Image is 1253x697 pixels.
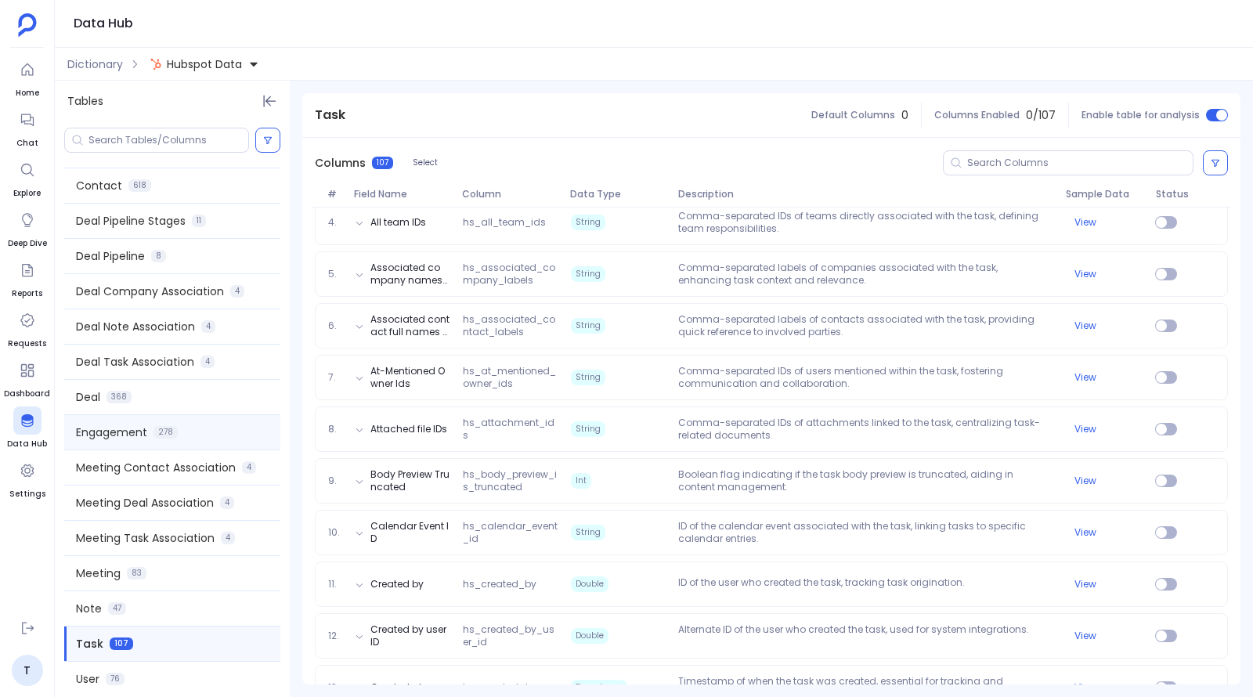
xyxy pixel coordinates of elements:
button: View [1074,371,1096,384]
span: # [321,188,348,200]
a: Dashboard [4,356,50,400]
input: Search Columns [967,157,1193,169]
button: Hide Tables [258,90,280,112]
span: Deep Dive [8,237,47,250]
p: Comma-separated IDs of attachments linked to the task, centralizing task-related documents. [672,417,1059,442]
span: 5. [322,268,348,280]
span: 4 [220,497,234,509]
span: Requests [8,338,46,350]
span: String [571,215,605,230]
span: Columns Enabled [934,109,1020,121]
span: Timestamp [571,680,627,695]
a: Requests [8,306,46,350]
span: 278 [153,426,178,439]
span: 0 / 107 [1026,107,1056,123]
span: 7. [322,371,348,384]
span: Column [456,188,564,200]
span: Data Type [564,188,672,200]
span: Deal [76,389,100,405]
button: Hubspot Data [146,52,262,77]
span: hs_attachment_ids [457,417,565,442]
span: String [571,318,605,334]
span: 0 [901,107,908,123]
span: 83 [127,567,146,580]
span: 8 [151,250,166,262]
span: Dashboard [4,388,50,400]
span: Home [13,87,42,99]
span: Deal Note Association [76,319,195,334]
button: View [1074,681,1096,694]
a: Data Hub [7,406,47,450]
span: Double [571,628,608,644]
img: petavue logo [18,13,37,37]
span: String [571,370,605,385]
button: View [1074,526,1096,539]
button: Created at [370,681,422,694]
span: Engagement [76,424,147,440]
p: Comma-separated IDs of teams directly associated with the task, defining team responsibilities. [672,210,1059,235]
span: Meeting Contact Association [76,460,236,475]
span: Hubspot Data [167,56,242,72]
span: hs_created_by [457,578,565,590]
button: View [1074,475,1096,487]
a: Reports [12,256,42,300]
button: Associated company names or domains [370,262,450,287]
span: Explore [13,187,42,200]
span: 10. [322,526,348,539]
button: At-Mentioned Owner Ids [370,365,450,390]
button: Select [403,153,448,173]
button: Attached file IDs [370,423,447,435]
button: Created by user ID [370,623,450,648]
button: View [1074,578,1096,590]
span: 4 [221,532,235,544]
span: 4 [242,461,256,474]
p: Comma-separated IDs of users mentioned within the task, fostering communication and collaboration. [672,365,1059,390]
p: Alternate ID of the user who created the task, used for system integrations. [672,623,1059,648]
span: Reports [12,287,42,300]
a: T [12,655,43,686]
span: Description [672,188,1060,200]
span: 8. [322,423,348,435]
span: Deal Company Association [76,283,224,299]
span: String [571,421,605,437]
span: Meeting Task Association [76,530,215,546]
span: 368 [107,391,132,403]
button: Associated contact full names or emails [370,313,450,338]
span: 11 [192,215,206,227]
h1: Data Hub [74,13,133,34]
a: Chat [13,106,42,150]
span: 4. [322,216,348,229]
span: 4 [230,285,244,298]
span: Columns [315,155,366,171]
span: hs_calendar_event_id [457,520,565,545]
span: Int [571,473,591,489]
span: Field Name [348,188,456,200]
span: hs_associated_contact_labels [457,313,565,338]
p: Boolean flag indicating if the task body preview is truncated, aiding in content management. [672,468,1059,493]
span: String [571,525,605,540]
span: Status [1150,188,1186,200]
button: Calendar Event ID [370,520,450,545]
span: 618 [128,179,151,192]
span: Sample Data [1060,188,1150,200]
span: hs_at_mentioned_owner_ids [457,365,565,390]
p: ID of the user who created the task, tracking task origination. [672,576,1059,592]
span: Deal Task Association [76,354,194,370]
button: Created by [370,578,424,590]
span: 11. [322,578,348,590]
p: ID of the calendar event associated with the task, linking tasks to specific calendar entries. [672,520,1059,545]
span: Deal Pipeline [76,248,145,264]
span: hs_created_by_user_id [457,623,565,648]
span: Task [315,106,345,125]
button: All team IDs [370,216,426,229]
div: Tables [55,81,290,121]
span: Default Columns [811,109,895,121]
button: View [1074,630,1096,642]
a: Explore [13,156,42,200]
button: Body Preview Truncated [370,468,450,493]
span: 9. [322,475,348,487]
span: hs_createdate [457,681,565,694]
button: View [1074,423,1096,435]
input: Search Tables/Columns [88,134,248,146]
span: Contact [76,178,122,193]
